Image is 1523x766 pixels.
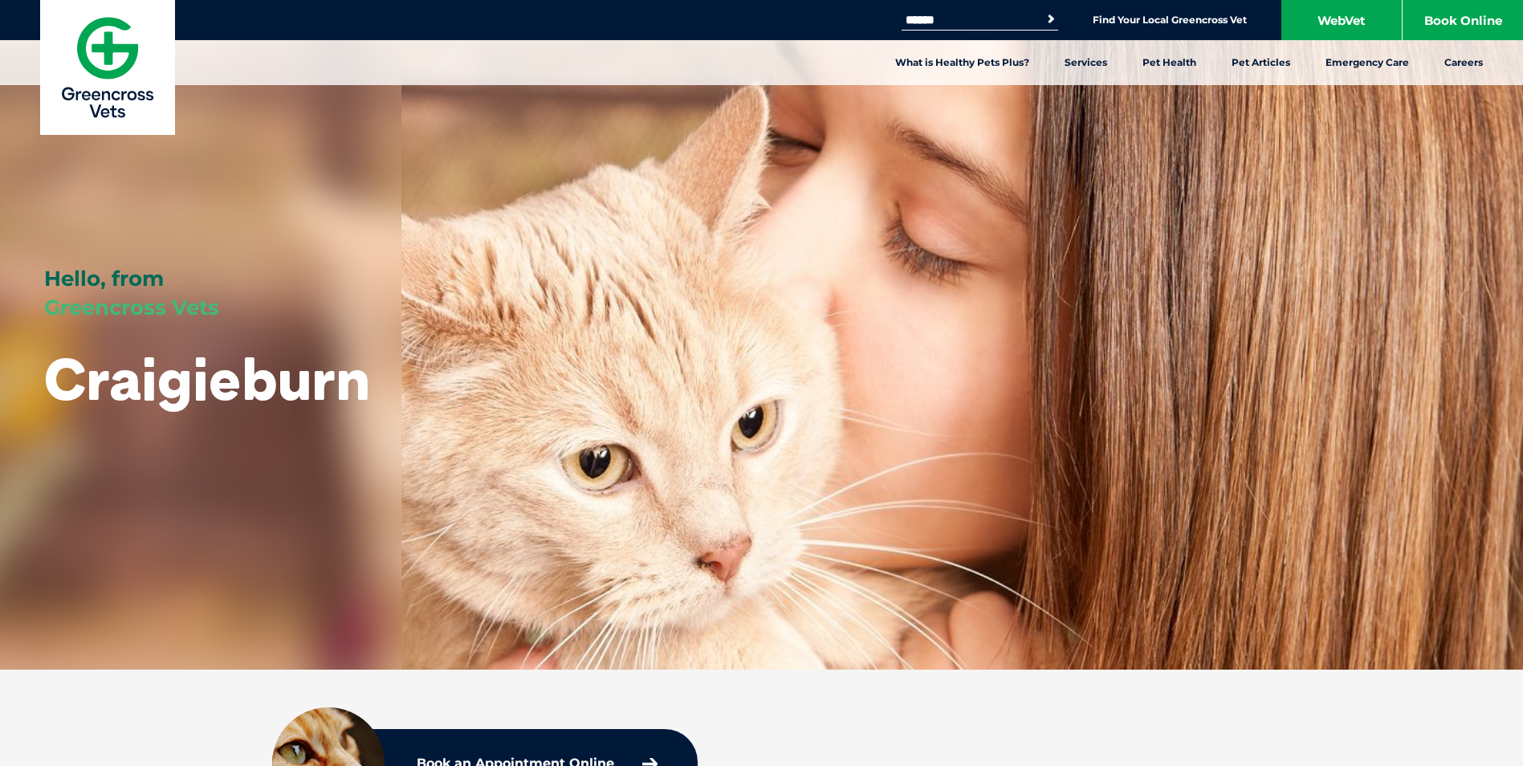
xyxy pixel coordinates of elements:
[44,347,370,410] h1: Craigieburn
[44,266,164,291] span: Hello, from
[878,40,1047,85] a: What is Healthy Pets Plus?
[44,295,219,320] span: Greencross Vets
[1125,40,1214,85] a: Pet Health
[1308,40,1427,85] a: Emergency Care
[1093,14,1247,26] a: Find Your Local Greencross Vet
[1047,40,1125,85] a: Services
[1214,40,1308,85] a: Pet Articles
[1427,40,1501,85] a: Careers
[1043,11,1059,27] button: Search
